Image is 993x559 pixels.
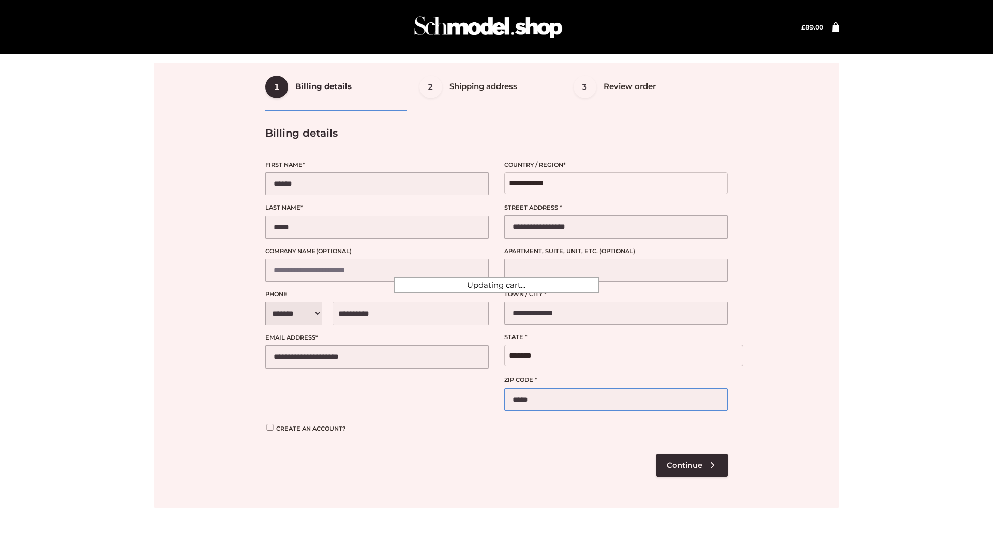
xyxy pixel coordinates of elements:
div: Updating cart... [394,277,599,293]
span: £ [801,23,805,31]
img: Schmodel Admin 964 [411,7,566,48]
a: £89.00 [801,23,823,31]
bdi: 89.00 [801,23,823,31]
